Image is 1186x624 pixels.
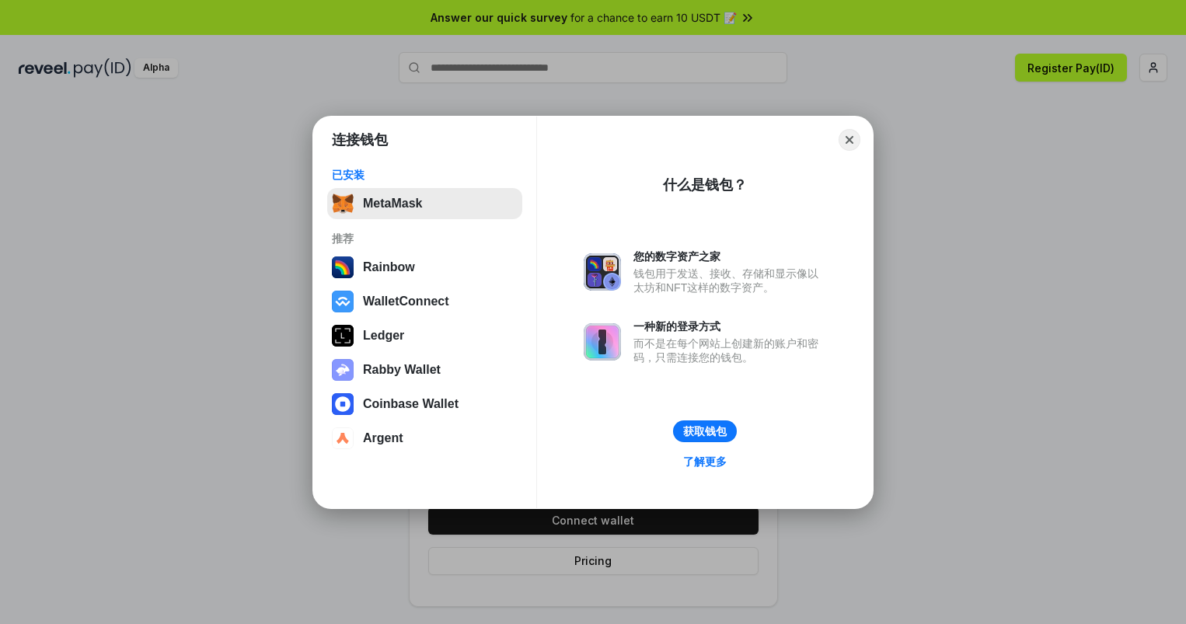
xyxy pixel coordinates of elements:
div: 获取钱包 [683,424,727,438]
div: 了解更多 [683,455,727,469]
div: Rainbow [363,260,415,274]
img: svg+xml,%3Csvg%20xmlns%3D%22http%3A%2F%2Fwww.w3.org%2F2000%2Fsvg%22%20fill%3D%22none%22%20viewBox... [584,323,621,361]
div: Rabby Wallet [363,363,441,377]
img: svg+xml,%3Csvg%20fill%3D%22none%22%20height%3D%2233%22%20viewBox%3D%220%200%2035%2033%22%20width%... [332,193,354,214]
img: svg+xml,%3Csvg%20xmlns%3D%22http%3A%2F%2Fwww.w3.org%2F2000%2Fsvg%22%20fill%3D%22none%22%20viewBox... [332,359,354,381]
div: Argent [363,431,403,445]
button: MetaMask [327,188,522,219]
div: WalletConnect [363,295,449,309]
div: MetaMask [363,197,422,211]
button: Ledger [327,320,522,351]
button: WalletConnect [327,286,522,317]
img: svg+xml,%3Csvg%20width%3D%2228%22%20height%3D%2228%22%20viewBox%3D%220%200%2028%2028%22%20fill%3D... [332,393,354,415]
div: 已安装 [332,168,518,182]
div: 推荐 [332,232,518,246]
img: svg+xml,%3Csvg%20width%3D%2228%22%20height%3D%2228%22%20viewBox%3D%220%200%2028%2028%22%20fill%3D... [332,291,354,312]
img: svg+xml,%3Csvg%20xmlns%3D%22http%3A%2F%2Fwww.w3.org%2F2000%2Fsvg%22%20width%3D%2228%22%20height%3... [332,325,354,347]
div: 而不是在每个网站上创建新的账户和密码，只需连接您的钱包。 [633,336,826,364]
button: Coinbase Wallet [327,389,522,420]
h1: 连接钱包 [332,131,388,149]
button: Argent [327,423,522,454]
img: svg+xml,%3Csvg%20width%3D%2228%22%20height%3D%2228%22%20viewBox%3D%220%200%2028%2028%22%20fill%3D... [332,427,354,449]
img: svg+xml,%3Csvg%20width%3D%22120%22%20height%3D%22120%22%20viewBox%3D%220%200%20120%20120%22%20fil... [332,256,354,278]
div: Coinbase Wallet [363,397,459,411]
button: Rabby Wallet [327,354,522,385]
div: 什么是钱包？ [663,176,747,194]
div: 您的数字资产之家 [633,249,826,263]
div: Ledger [363,329,404,343]
div: 钱包用于发送、接收、存储和显示像以太坊和NFT这样的数字资产。 [633,267,826,295]
div: 一种新的登录方式 [633,319,826,333]
a: 了解更多 [674,451,736,472]
button: Rainbow [327,252,522,283]
img: svg+xml,%3Csvg%20xmlns%3D%22http%3A%2F%2Fwww.w3.org%2F2000%2Fsvg%22%20fill%3D%22none%22%20viewBox... [584,253,621,291]
button: Close [839,129,860,151]
button: 获取钱包 [673,420,737,442]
